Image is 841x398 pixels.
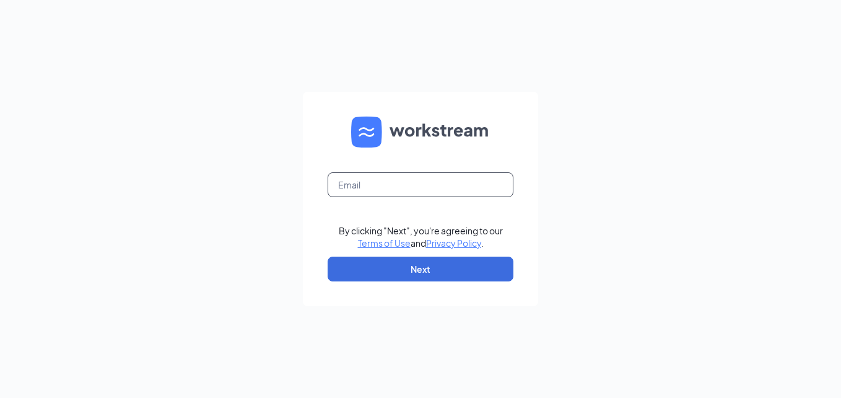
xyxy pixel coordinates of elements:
[328,257,513,281] button: Next
[351,117,490,148] img: WS logo and Workstream text
[328,172,513,197] input: Email
[358,237,411,249] a: Terms of Use
[339,224,503,249] div: By clicking "Next", you're agreeing to our and .
[426,237,481,249] a: Privacy Policy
